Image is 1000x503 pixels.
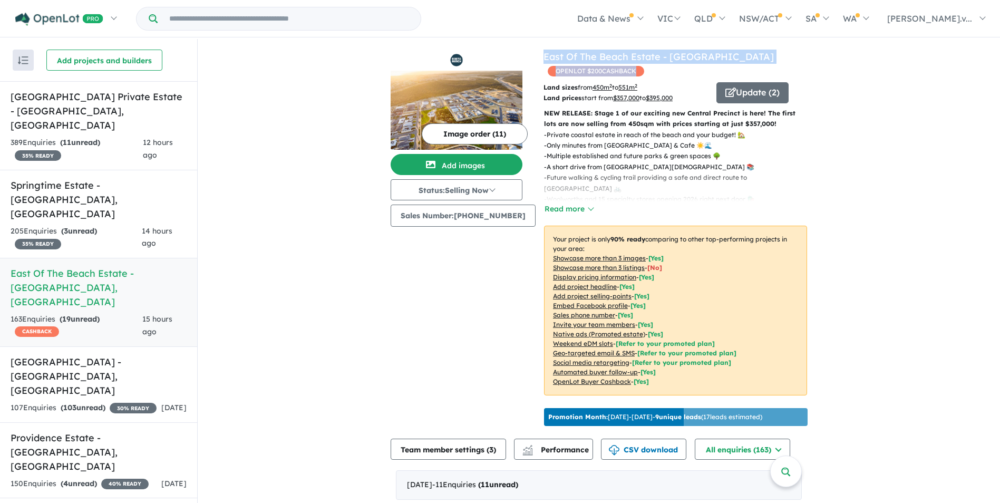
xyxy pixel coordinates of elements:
[161,479,187,488] span: [DATE]
[544,151,815,161] p: - Multiple established and future parks & green spaces 🌳
[610,235,645,243] b: 90 % ready
[61,226,97,236] strong: ( unread)
[543,82,708,93] p: from
[553,292,632,300] u: Add project selling-points
[514,439,593,460] button: Performance
[635,83,637,89] sup: 2
[648,254,664,262] span: [ Yes ]
[15,326,59,337] span: CASHBACK
[553,283,617,291] u: Add project headline
[548,412,762,422] p: [DATE] - [DATE] - ( 17 leads estimated)
[544,140,815,151] p: - Only minutes from [GEOGRAPHIC_DATA] & Cafe ☀️🌊
[63,138,71,147] span: 11
[481,480,489,489] span: 11
[11,355,187,398] h5: [GEOGRAPHIC_DATA] - [GEOGRAPHIC_DATA] , [GEOGRAPHIC_DATA]
[142,314,172,336] span: 15 hours ago
[11,402,157,414] div: 107 Enquir ies
[544,108,807,130] p: NEW RELEASE: Stage 1 of our exciting new Central Precinct is here! The first lots are now selling...
[632,359,731,366] span: [Refer to your promoted plan]
[640,368,656,376] span: [Yes]
[11,313,142,338] div: 163 Enquir ies
[601,439,686,460] button: CSV download
[61,403,105,412] strong: ( unread)
[639,94,673,102] span: to
[18,56,28,64] img: sort.svg
[391,179,522,200] button: Status:Selling Now
[544,226,807,395] p: Your project is only comparing to other top-performing projects in your area: - - - - - - - - - -...
[639,273,654,281] span: [ Yes ]
[613,94,639,102] u: $ 357,000
[544,203,594,215] button: Read more
[61,479,97,488] strong: ( unread)
[60,314,100,324] strong: ( unread)
[46,50,162,71] button: Add projects and builders
[543,93,708,103] p: start from
[544,172,815,194] p: - Future walking & cycling trail providing a safe and direct route to [GEOGRAPHIC_DATA] 🚲
[612,83,637,91] span: to
[391,71,522,150] img: East Of The Beach Estate - Eglinton
[489,445,493,454] span: 3
[648,330,663,338] span: [Yes]
[391,439,506,460] button: Team member settings (3)
[544,194,815,205] p: - Woolworths and 15 specialty stores opening 2026 right next door 🛍️
[553,378,631,385] u: OpenLot Buyer Cashback
[543,83,578,91] b: Land sizes
[553,302,628,309] u: Embed Facebook profile
[422,123,528,144] button: Image order (11)
[553,254,646,262] u: Showcase more than 3 images
[616,340,715,347] span: [Refer to your promoted plan]
[553,311,615,319] u: Sales phone number
[62,314,71,324] span: 19
[553,359,629,366] u: Social media retargeting
[64,226,68,236] span: 3
[646,94,673,102] u: $ 395,000
[11,478,149,490] div: 150 Enquir ies
[391,205,536,227] button: Sales Number:[PHONE_NUMBER]
[11,266,187,309] h5: East Of The Beach Estate - [GEOGRAPHIC_DATA] , [GEOGRAPHIC_DATA]
[432,480,518,489] span: - 11 Enquir ies
[655,413,701,421] b: 9 unique leads
[524,445,589,454] span: Performance
[11,137,143,162] div: 389 Enquir ies
[544,130,815,140] p: - Private coastal estate in reach of the beach and your budget! 🏡
[647,264,662,272] span: [ No ]
[553,321,635,328] u: Invite your team members
[634,292,649,300] span: [ Yes ]
[15,13,103,26] img: Openlot PRO Logo White
[142,226,172,248] span: 14 hours ago
[618,83,637,91] u: 551 m
[637,349,736,357] span: [Refer to your promoted plan]
[638,321,653,328] span: [ Yes ]
[634,378,649,385] span: [Yes]
[110,403,157,413] span: 30 % READY
[548,413,608,421] b: Promotion Month:
[553,264,645,272] u: Showcase more than 3 listings
[15,239,61,249] span: 35 % READY
[543,94,581,102] b: Land prices
[478,480,518,489] strong: ( unread)
[63,479,68,488] span: 4
[543,51,774,63] a: East Of The Beach Estate - [GEOGRAPHIC_DATA]
[553,349,635,357] u: Geo-targeted email & SMS
[716,82,789,103] button: Update (2)
[548,66,644,76] span: OPENLOT $ 200 CASHBACK
[11,178,187,221] h5: Springtime Estate - [GEOGRAPHIC_DATA] , [GEOGRAPHIC_DATA]
[60,138,100,147] strong: ( unread)
[695,439,790,460] button: All enquiries (163)
[391,154,522,175] button: Add images
[553,340,613,347] u: Weekend eDM slots
[161,403,187,412] span: [DATE]
[630,302,646,309] span: [ Yes ]
[523,445,532,451] img: line-chart.svg
[553,330,645,338] u: Native ads (Promoted estate)
[593,83,612,91] u: 450 m
[553,368,638,376] u: Automated buyer follow-up
[160,7,419,30] input: Try estate name, suburb, builder or developer
[391,50,522,150] a: East Of The Beach Estate - Eglinton LogoEast Of The Beach Estate - Eglinton
[11,90,187,132] h5: [GEOGRAPHIC_DATA] Private Estate - [GEOGRAPHIC_DATA] , [GEOGRAPHIC_DATA]
[609,83,612,89] sup: 2
[396,470,802,500] div: [DATE]
[15,150,61,161] span: 35 % READY
[101,479,149,489] span: 40 % READY
[395,54,518,66] img: East Of The Beach Estate - Eglinton Logo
